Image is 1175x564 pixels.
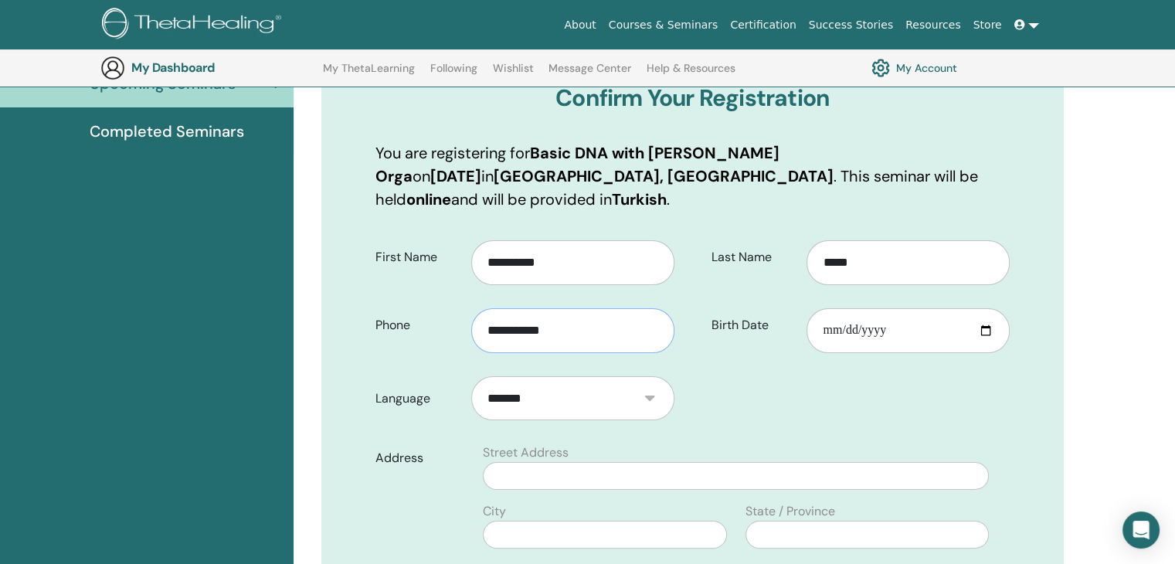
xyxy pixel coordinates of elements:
label: Phone [364,311,471,340]
span: Completed Seminars [90,120,244,143]
a: My ThetaLearning [323,62,415,87]
b: online [406,189,451,209]
a: About [558,11,602,39]
a: Store [967,11,1008,39]
h3: Confirm Your Registration [375,84,1010,112]
a: Wishlist [493,62,534,87]
label: State / Province [745,502,835,521]
a: My Account [871,55,957,81]
a: Courses & Seminars [603,11,725,39]
b: Turkish [612,189,667,209]
b: [DATE] [430,166,481,186]
h3: My Dashboard [131,60,286,75]
label: First Name [364,243,471,272]
a: Message Center [548,62,631,87]
label: Language [364,384,471,413]
a: Success Stories [803,11,899,39]
label: City [483,502,506,521]
label: Address [364,443,474,473]
a: Help & Resources [647,62,735,87]
b: Basic DNA with [PERSON_NAME] Orga [375,143,779,186]
img: generic-user-icon.jpg [100,56,125,80]
b: [GEOGRAPHIC_DATA], [GEOGRAPHIC_DATA] [494,166,834,186]
label: Birth Date [700,311,807,340]
label: Last Name [700,243,807,272]
a: Certification [724,11,802,39]
p: You are registering for on in . This seminar will be held and will be provided in . [375,141,1010,211]
img: cog.svg [871,55,890,81]
div: Open Intercom Messenger [1122,511,1160,549]
a: Resources [899,11,967,39]
a: Following [430,62,477,87]
img: logo.png [102,8,287,42]
label: Street Address [483,443,569,462]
